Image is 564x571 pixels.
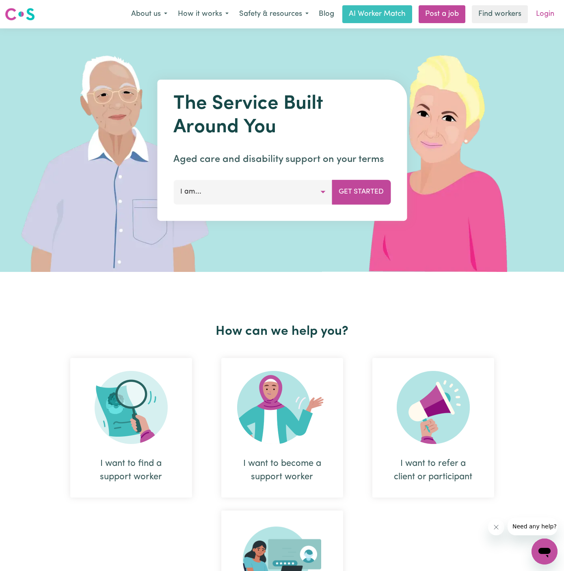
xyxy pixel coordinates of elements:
[173,152,391,167] p: Aged care and disability support on your terms
[5,7,35,22] img: Careseekers logo
[126,6,173,23] button: About us
[532,539,558,565] iframe: Button to launch messaging window
[56,324,509,339] h2: How can we help you?
[508,517,558,535] iframe: Message from company
[332,180,391,204] button: Get Started
[173,180,332,204] button: I am...
[342,5,412,23] a: AI Worker Match
[90,457,173,484] div: I want to find a support worker
[234,6,314,23] button: Safety & resources
[237,371,327,444] img: Become Worker
[531,5,559,23] a: Login
[392,457,475,484] div: I want to refer a client or participant
[372,358,494,498] div: I want to refer a client or participant
[221,358,343,498] div: I want to become a support worker
[241,457,324,484] div: I want to become a support worker
[173,6,234,23] button: How it works
[488,519,504,535] iframe: Close message
[70,358,192,498] div: I want to find a support worker
[419,5,465,23] a: Post a job
[314,5,339,23] a: Blog
[95,371,168,444] img: Search
[397,371,470,444] img: Refer
[173,93,391,139] h1: The Service Built Around You
[472,5,528,23] a: Find workers
[5,5,35,24] a: Careseekers logo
